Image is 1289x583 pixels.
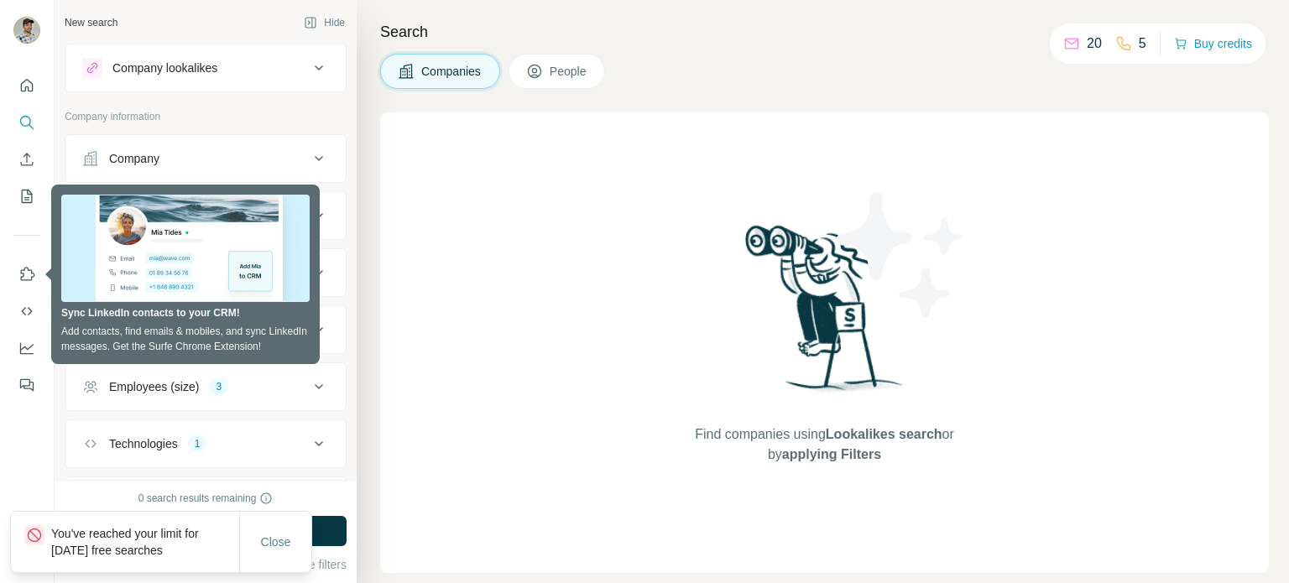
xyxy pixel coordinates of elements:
div: Technologies [109,435,178,452]
button: Hide [292,10,357,35]
button: Feedback [13,370,40,400]
p: 20 [1087,34,1102,54]
button: Company [65,138,346,179]
img: Surfe Illustration - Woman searching with binoculars [738,221,912,408]
div: Company lookalikes [112,60,217,76]
h4: Search [380,20,1269,44]
div: 1 [188,436,207,451]
p: You've reached your limit for [DATE] free searches [51,525,239,559]
span: Find companies using or by [690,424,958,465]
button: Dashboard [13,333,40,363]
div: Company [109,150,159,167]
button: Enrich CSV [13,144,40,174]
button: Use Surfe on LinkedIn [13,259,40,289]
button: My lists [13,181,40,211]
div: HQ location [109,264,170,281]
div: 1 [180,265,200,280]
div: Employees (size) [109,378,199,395]
button: Technologies1 [65,424,346,464]
img: Avatar [13,17,40,44]
button: Close [249,527,303,557]
button: Buy credits [1174,32,1252,55]
span: Companies [421,63,483,80]
div: Industry [109,207,151,224]
button: Industry1 [65,195,346,236]
div: Annual revenue ($) [109,321,209,338]
img: Surfe Illustration - Stars [825,180,976,331]
span: Close [261,534,291,550]
p: Company information [65,109,347,124]
button: Employees (size)3 [65,367,346,407]
span: Lookalikes search [826,427,942,441]
button: HQ location1 [65,252,346,293]
div: 1 [161,208,180,223]
button: Quick start [13,70,40,101]
button: Search [13,107,40,138]
div: 0 search results remaining [138,491,274,506]
button: Annual revenue ($) [65,310,346,350]
div: 3 [209,379,228,394]
span: applying Filters [782,447,881,461]
button: Use Surfe API [13,296,40,326]
button: Company lookalikes [65,48,346,88]
div: New search [65,15,117,30]
span: People [550,63,588,80]
p: 5 [1139,34,1146,54]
